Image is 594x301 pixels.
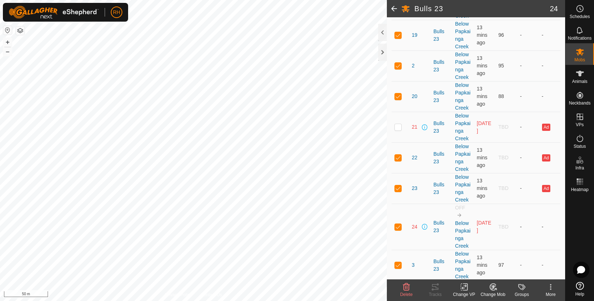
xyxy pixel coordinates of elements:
span: 14 Aug 2025, 6:52 pm [477,86,488,107]
div: Bulls 23 [433,219,449,234]
span: 14 Aug 2025, 6:53 pm [477,254,488,275]
div: More [536,291,565,298]
a: Privacy Policy [165,292,192,298]
img: Gallagher Logo [9,6,99,19]
span: 88 [498,93,504,99]
span: 19 [412,31,418,39]
button: – [3,47,12,56]
span: Heatmap [571,187,589,192]
span: Neckbands [569,101,590,105]
button: Map Layers [16,26,25,35]
span: VPs [576,123,584,127]
div: Bulls 23 [433,58,449,74]
a: Below Papkainga Creek [455,82,471,111]
div: Bulls 23 [433,89,449,104]
span: 95 [498,63,504,68]
span: 24 [550,3,558,14]
span: 21 [412,123,418,131]
td: - [539,81,560,112]
span: Help [575,292,584,296]
span: 3 [412,261,415,269]
td: - [517,50,539,81]
button: Ad [542,185,550,192]
span: 14 Aug 2025, 6:53 pm [477,178,488,199]
span: 22 [412,154,418,161]
a: Below Papkainga Creek [455,143,471,172]
span: TBD [498,124,508,130]
td: - [517,204,539,250]
td: - [517,250,539,280]
span: RH [113,9,120,16]
td: - [539,204,560,250]
span: 20 [412,93,418,100]
span: Schedules [569,14,590,19]
span: 23 [412,185,418,192]
div: Bulls 23 [433,28,449,43]
button: Ad [542,154,550,161]
button: + [3,38,12,47]
a: Help [565,279,594,299]
span: TBD [498,224,508,230]
td: - [517,112,539,142]
div: Bulls 23 [433,181,449,196]
span: Infra [575,166,584,170]
span: TBD [498,155,508,160]
div: Change Mob [479,291,507,298]
img: to [457,212,462,218]
div: Bulls 23 [433,150,449,165]
div: Change VP [450,291,479,298]
div: Groups [507,291,536,298]
span: Delete [400,292,413,297]
span: 14 Aug 2025, 6:52 pm [477,25,488,45]
button: Reset Map [3,26,12,35]
a: Below Papkainga Creek [455,251,471,279]
a: Below Papkainga Creek [455,113,471,141]
span: Status [573,144,586,149]
span: 14 Aug 2025, 6:53 pm [477,55,488,76]
span: 97 [498,262,504,268]
span: Mobs [575,58,585,62]
span: TBD [498,185,508,191]
span: 13 Aug 2025, 4:23 pm [477,120,491,134]
div: Bulls 23 [433,120,449,135]
td: - [539,50,560,81]
td: - [517,142,539,173]
td: - [517,20,539,50]
span: 24 [412,223,418,231]
span: Animals [572,79,588,84]
a: Contact Us [201,292,222,298]
div: Bulls 23 [433,258,449,273]
td: - [539,20,560,50]
span: 14 Aug 2025, 6:53 pm [477,147,488,168]
button: Ad [542,124,550,131]
h2: Bulls 23 [414,4,550,13]
a: Below Papkainga Creek [455,220,471,249]
span: Notifications [568,36,591,40]
span: 2 [412,62,415,70]
span: 96 [498,32,504,38]
td: - [517,173,539,204]
a: Below Papkainga Creek [455,21,471,49]
a: Below Papkainga Creek [455,174,471,203]
div: Tracks [421,291,450,298]
span: OFF [455,205,465,211]
td: - [517,81,539,112]
span: 2 Aug 2025, 10:38 am [477,220,491,233]
td: - [539,250,560,280]
a: Below Papkainga Creek [455,52,471,80]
